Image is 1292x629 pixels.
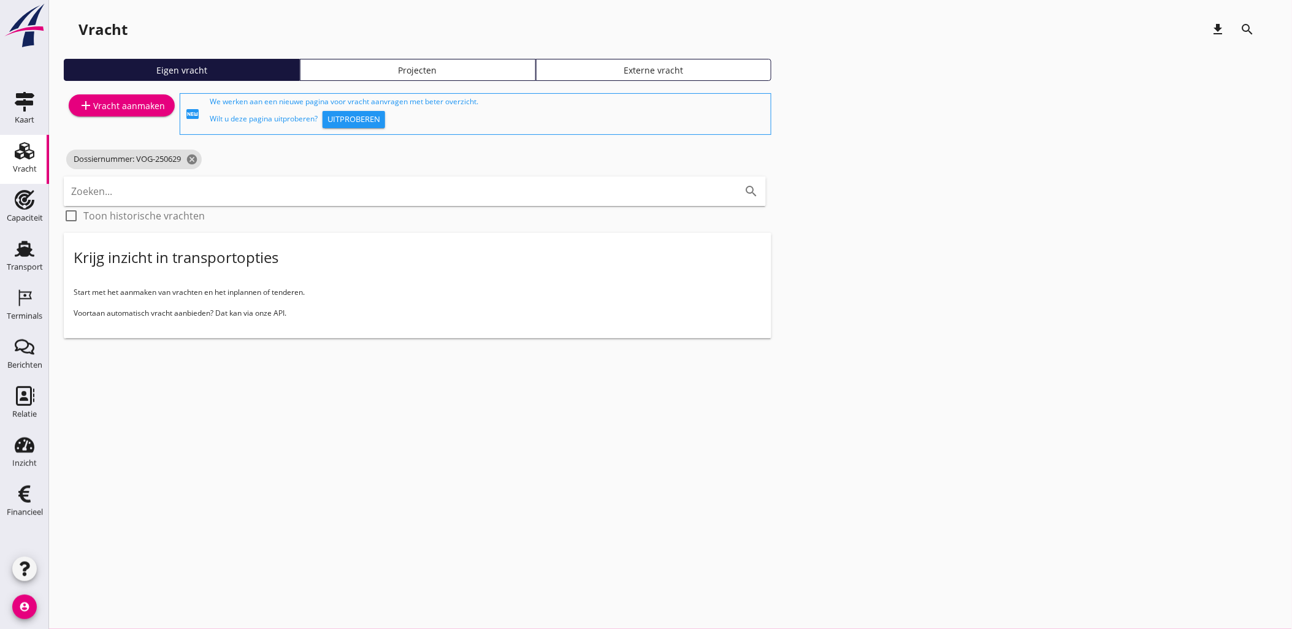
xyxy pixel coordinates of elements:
[323,111,385,128] button: Uitproberen
[69,64,294,77] div: Eigen vracht
[66,150,202,169] span: Dossiernummer: VOG-250629
[74,287,762,298] p: Start met het aanmaken van vrachten en het inplannen of tenderen.
[64,59,300,81] a: Eigen vracht
[78,20,128,39] div: Vracht
[327,113,380,126] div: Uitproberen
[305,64,530,77] div: Projecten
[7,508,43,516] div: Financieel
[15,116,34,124] div: Kaart
[13,165,37,173] div: Vracht
[7,361,42,369] div: Berichten
[12,410,37,418] div: Relatie
[7,214,43,222] div: Capaciteit
[12,459,37,467] div: Inzicht
[186,153,198,166] i: cancel
[185,107,200,121] i: fiber_new
[2,3,47,48] img: logo-small.a267ee39.svg
[7,263,43,271] div: Transport
[744,184,759,199] i: search
[210,96,766,132] div: We werken aan een nieuwe pagina voor vracht aanvragen met beter overzicht. Wilt u deze pagina uit...
[1240,22,1255,37] i: search
[12,595,37,619] i: account_circle
[71,181,724,201] input: Zoeken...
[536,59,772,81] a: Externe vracht
[74,308,762,319] p: Voortaan automatisch vracht aanbieden? Dat kan via onze API.
[1211,22,1226,37] i: download
[300,59,536,81] a: Projecten
[541,64,766,77] div: Externe vracht
[7,312,42,320] div: Terminals
[78,98,93,113] i: add
[78,98,165,113] div: Vracht aanmaken
[74,248,278,267] div: Krijg inzicht in transportopties
[83,210,205,222] label: Toon historische vrachten
[69,94,175,116] a: Vracht aanmaken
